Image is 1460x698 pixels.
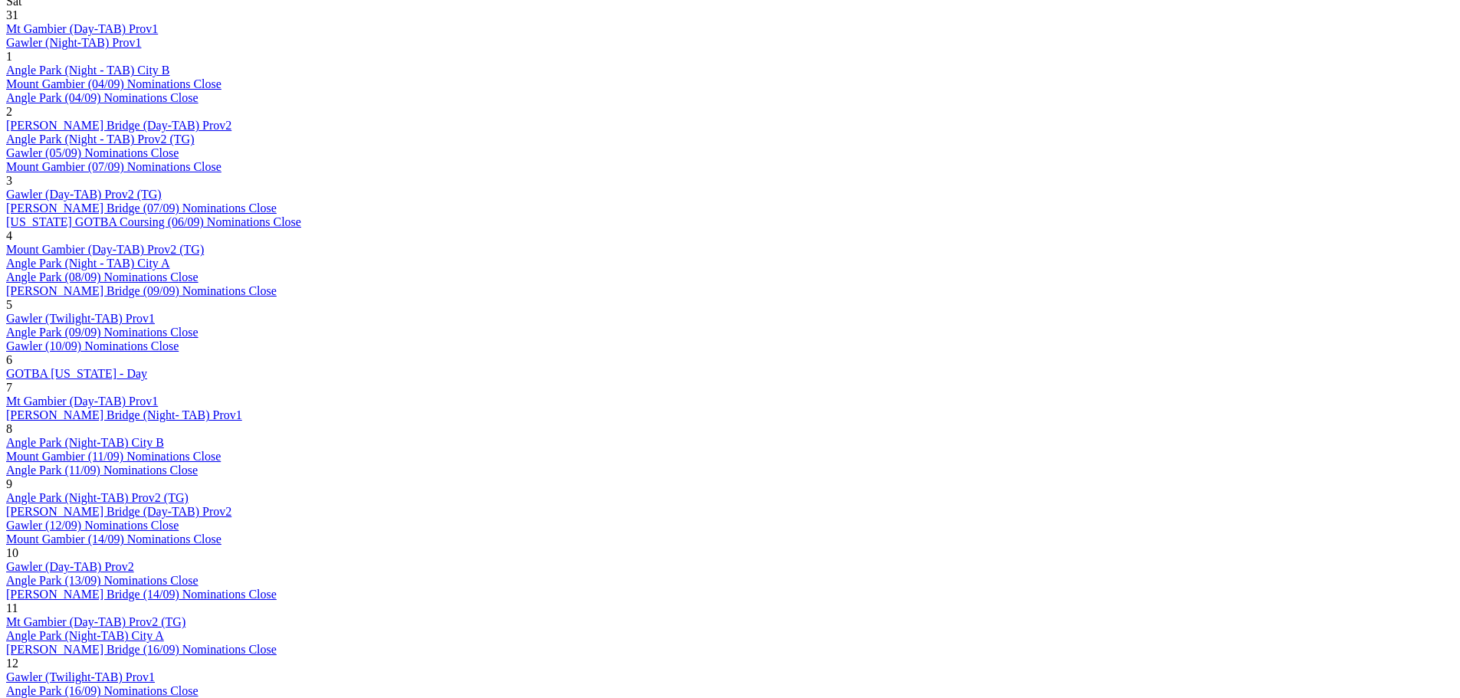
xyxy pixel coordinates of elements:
[6,533,221,546] a: Mount Gambier (14/09) Nominations Close
[6,91,198,104] a: Angle Park (04/09) Nominations Close
[6,519,179,532] a: Gawler (12/09) Nominations Close
[6,408,242,421] a: [PERSON_NAME] Bridge (Night- TAB) Prov1
[6,381,12,394] span: 7
[6,615,185,628] a: Mt Gambier (Day-TAB) Prov2 (TG)
[6,491,189,504] a: Angle Park (Night-TAB) Prov2 (TG)
[6,657,18,670] span: 12
[6,64,170,77] a: Angle Park (Night - TAB) City B
[6,202,277,215] a: [PERSON_NAME] Bridge (07/09) Nominations Close
[6,119,231,132] a: [PERSON_NAME] Bridge (Day-TAB) Prov2
[6,298,12,311] span: 5
[6,326,198,339] a: Angle Park (09/09) Nominations Close
[6,243,204,256] a: Mount Gambier (Day-TAB) Prov2 (TG)
[6,450,221,463] a: Mount Gambier (11/09) Nominations Close
[6,395,158,408] a: Mt Gambier (Day-TAB) Prov1
[6,477,12,490] span: 9
[6,22,158,35] a: Mt Gambier (Day-TAB) Prov1
[6,257,170,270] a: Angle Park (Night - TAB) City A
[6,160,221,173] a: Mount Gambier (07/09) Nominations Close
[6,188,162,201] a: Gawler (Day-TAB) Prov2 (TG)
[6,588,277,601] a: [PERSON_NAME] Bridge (14/09) Nominations Close
[6,546,18,559] span: 10
[6,36,141,49] a: Gawler (Night-TAB) Prov1
[6,436,164,449] a: Angle Park (Night-TAB) City B
[6,670,155,683] a: Gawler (Twilight-TAB) Prov1
[6,574,198,587] a: Angle Park (13/09) Nominations Close
[6,77,221,90] a: Mount Gambier (04/09) Nominations Close
[6,505,231,518] a: [PERSON_NAME] Bridge (Day-TAB) Prov2
[6,284,277,297] a: [PERSON_NAME] Bridge (09/09) Nominations Close
[6,464,198,477] a: Angle Park (11/09) Nominations Close
[6,174,12,187] span: 3
[6,50,12,63] span: 1
[6,312,155,325] a: Gawler (Twilight-TAB) Prov1
[6,146,179,159] a: Gawler (05/09) Nominations Close
[6,339,179,352] a: Gawler (10/09) Nominations Close
[6,229,12,242] span: 4
[6,629,164,642] a: Angle Park (Night-TAB) City A
[6,560,134,573] a: Gawler (Day-TAB) Prov2
[6,133,195,146] a: Angle Park (Night - TAB) Prov2 (TG)
[6,215,301,228] a: [US_STATE] GOTBA Coursing (06/09) Nominations Close
[6,422,12,435] span: 8
[6,684,198,697] a: Angle Park (16/09) Nominations Close
[6,353,12,366] span: 6
[6,105,12,118] span: 2
[6,8,18,21] span: 31
[6,643,277,656] a: [PERSON_NAME] Bridge (16/09) Nominations Close
[6,601,18,614] span: 11
[6,367,147,380] a: GOTBA [US_STATE] - Day
[6,270,198,283] a: Angle Park (08/09) Nominations Close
